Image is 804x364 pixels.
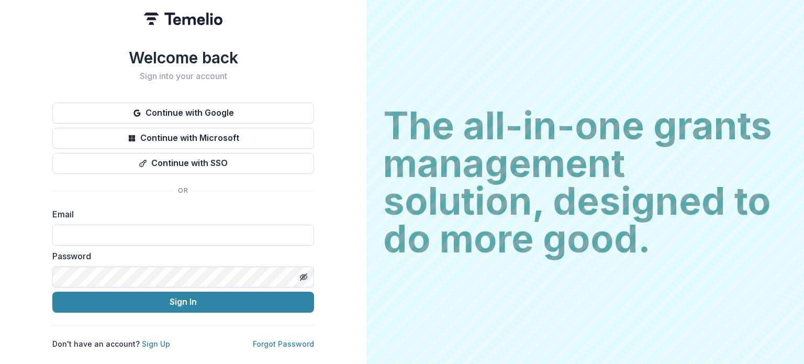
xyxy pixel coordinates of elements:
[52,103,314,124] button: Continue with Google
[52,48,314,67] h1: Welcome back
[52,153,314,174] button: Continue with SSO
[52,250,308,262] label: Password
[142,339,170,348] a: Sign Up
[144,13,222,25] img: Temelio
[52,292,314,313] button: Sign In
[52,208,308,220] label: Email
[295,269,312,285] button: Toggle password visibility
[253,339,314,348] a: Forgot Password
[52,338,170,349] p: Don't have an account?
[52,128,314,149] button: Continue with Microsoft
[52,71,314,81] h2: Sign into your account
